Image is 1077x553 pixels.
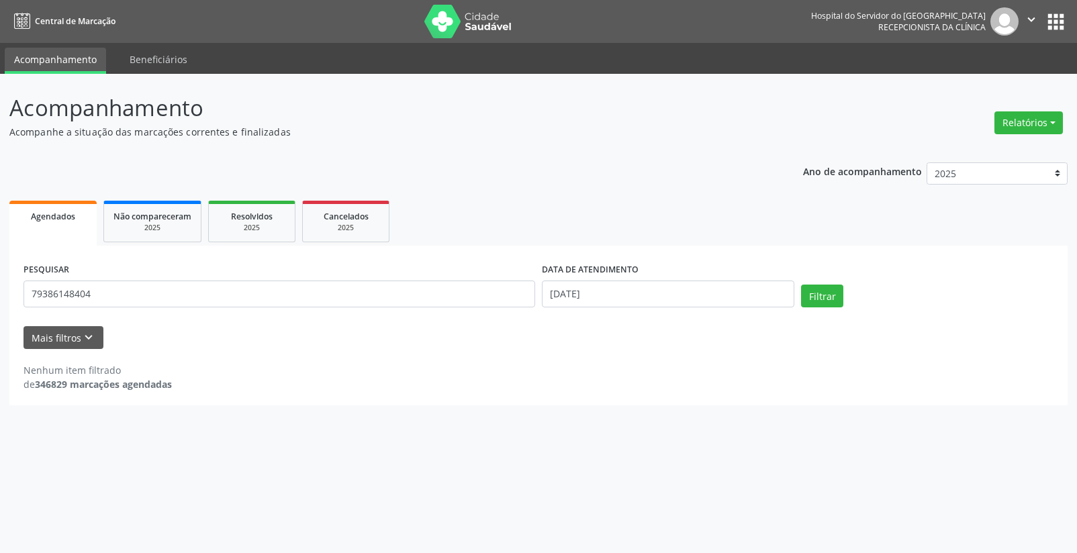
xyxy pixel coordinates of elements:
a: Central de Marcação [9,10,115,32]
div: Hospital do Servidor do [GEOGRAPHIC_DATA] [811,10,986,21]
span: Resolvidos [231,211,273,222]
img: img [990,7,1019,36]
button: Mais filtroskeyboard_arrow_down [24,326,103,350]
button: apps [1044,10,1068,34]
div: Nenhum item filtrado [24,363,172,377]
p: Acompanhamento [9,91,750,125]
span: Central de Marcação [35,15,115,27]
i:  [1024,12,1039,27]
input: Selecione um intervalo [542,281,794,307]
p: Acompanhe a situação das marcações correntes e finalizadas [9,125,750,139]
a: Beneficiários [120,48,197,71]
button: Relatórios [994,111,1063,134]
p: Ano de acompanhamento [803,162,922,179]
span: Agendados [31,211,75,222]
input: Nome, código do beneficiário ou CPF [24,281,535,307]
label: DATA DE ATENDIMENTO [542,260,639,281]
span: Recepcionista da clínica [878,21,986,33]
div: de [24,377,172,391]
i: keyboard_arrow_down [81,330,96,345]
span: Não compareceram [113,211,191,222]
a: Acompanhamento [5,48,106,74]
div: 2025 [312,223,379,233]
div: 2025 [218,223,285,233]
button:  [1019,7,1044,36]
span: Cancelados [324,211,369,222]
strong: 346829 marcações agendadas [35,378,172,391]
button: Filtrar [801,285,843,307]
label: PESQUISAR [24,260,69,281]
div: 2025 [113,223,191,233]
